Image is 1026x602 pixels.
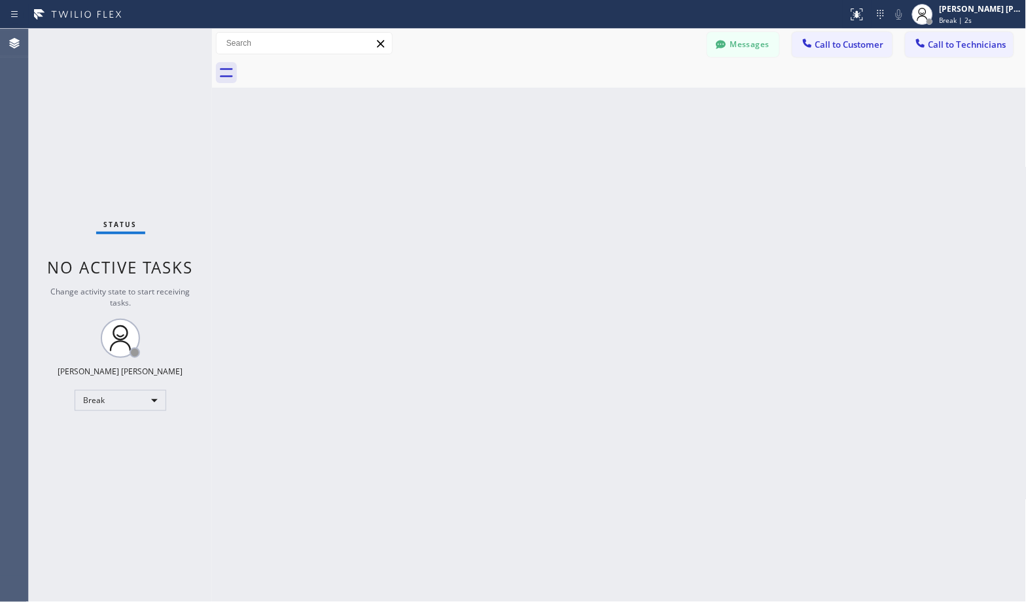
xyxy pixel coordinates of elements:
button: Call to Customer [792,32,893,57]
div: [PERSON_NAME] [PERSON_NAME] [58,366,183,377]
span: Call to Customer [815,39,884,50]
button: Messages [707,32,779,57]
button: Call to Technicians [906,32,1014,57]
span: Status [104,220,137,229]
button: Mute [890,5,908,24]
div: [PERSON_NAME] [PERSON_NAME] [940,3,1022,14]
span: Break | 2s [940,16,972,25]
span: Change activity state to start receiving tasks. [51,286,190,308]
div: Break [75,390,166,411]
input: Search [217,33,392,54]
span: No active tasks [48,257,194,278]
span: Call to Technicians [929,39,1006,50]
